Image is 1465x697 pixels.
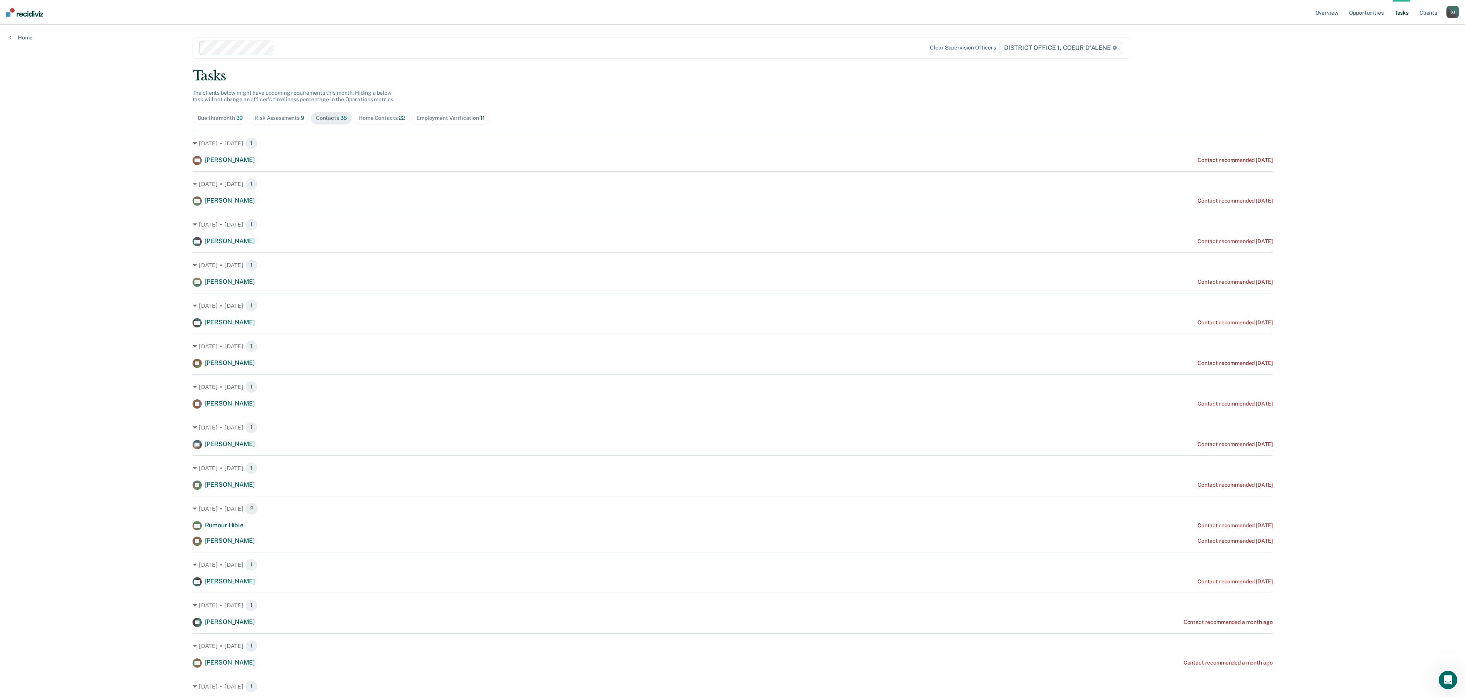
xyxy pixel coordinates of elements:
span: [PERSON_NAME] [205,237,255,245]
span: 1 [245,462,258,474]
span: [PERSON_NAME] [205,359,255,366]
div: Clear supervision officers [930,44,996,51]
div: [DATE] • [DATE] 1 [193,381,1273,393]
span: 1 [245,300,258,312]
button: SJ [1446,6,1459,18]
div: [DATE] • [DATE] 1 [193,218,1273,231]
span: 1 [245,640,258,652]
div: [DATE] • [DATE] 1 [193,300,1273,312]
span: 1 [245,599,258,612]
div: Contact recommended [DATE] [1197,279,1272,285]
div: Contact recommended a month ago [1184,619,1273,625]
div: Contact recommended [DATE] [1197,522,1272,529]
div: [DATE] • [DATE] 2 [193,503,1273,515]
span: DISTRICT OFFICE 1, COEUR D'ALENE [999,42,1122,54]
span: 1 [245,680,258,693]
span: [PERSON_NAME] [205,618,255,625]
div: Home Contacts [358,115,405,121]
span: [PERSON_NAME] [205,440,255,448]
div: [DATE] • [DATE] 1 [193,340,1273,353]
div: Contact recommended [DATE] [1197,360,1272,366]
div: [DATE] • [DATE] 1 [193,137,1273,150]
span: 1 [245,340,258,353]
span: The clients below might have upcoming requirements this month. Hiding a below task will not chang... [193,90,395,102]
span: 1 [245,559,258,571]
div: Contacts [316,115,347,121]
iframe: Intercom live chat [1439,671,1457,689]
div: [DATE] • [DATE] 1 [193,640,1273,652]
div: Risk Assessments [254,115,304,121]
div: Contact recommended [DATE] [1197,538,1272,544]
img: Recidiviz [6,8,43,17]
span: [PERSON_NAME] [205,537,255,544]
div: Due this month [198,115,243,121]
span: [PERSON_NAME] [205,278,255,285]
div: Contact recommended [DATE] [1197,482,1272,488]
span: 1 [245,178,258,190]
div: Tasks [193,68,1273,84]
div: Employment Verification [416,115,484,121]
span: 1 [245,421,258,434]
div: Contact recommended [DATE] [1197,157,1272,164]
span: 38 [340,115,347,121]
div: [DATE] • [DATE] 1 [193,259,1273,271]
div: [DATE] • [DATE] 1 [193,559,1273,571]
span: [PERSON_NAME] [205,156,255,164]
a: Home [9,34,32,41]
div: Contact recommended [DATE] [1197,198,1272,204]
span: [PERSON_NAME] [205,319,255,326]
div: [DATE] • [DATE] 1 [193,462,1273,474]
div: [DATE] • [DATE] 1 [193,680,1273,693]
div: Contact recommended a month ago [1184,660,1273,666]
div: Contact recommended [DATE] [1197,319,1272,326]
span: [PERSON_NAME] [205,659,255,666]
span: 2 [245,503,258,515]
span: 39 [236,115,243,121]
span: 9 [301,115,304,121]
div: S J [1446,6,1459,18]
div: Contact recommended [DATE] [1197,441,1272,448]
div: Contact recommended [DATE] [1197,578,1272,585]
div: [DATE] • [DATE] 1 [193,178,1273,190]
span: 1 [245,218,258,231]
span: 22 [399,115,405,121]
span: 1 [245,137,258,150]
span: 11 [480,115,485,121]
span: [PERSON_NAME] [205,197,255,204]
span: [PERSON_NAME] [205,481,255,488]
span: [PERSON_NAME] [205,400,255,407]
div: [DATE] • [DATE] 1 [193,599,1273,612]
span: 1 [245,381,258,393]
span: 1 [245,259,258,271]
div: Contact recommended [DATE] [1197,400,1272,407]
div: Contact recommended [DATE] [1197,238,1272,245]
div: [DATE] • [DATE] 1 [193,421,1273,434]
span: Rumour Hible [205,521,244,529]
span: [PERSON_NAME] [205,578,255,585]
